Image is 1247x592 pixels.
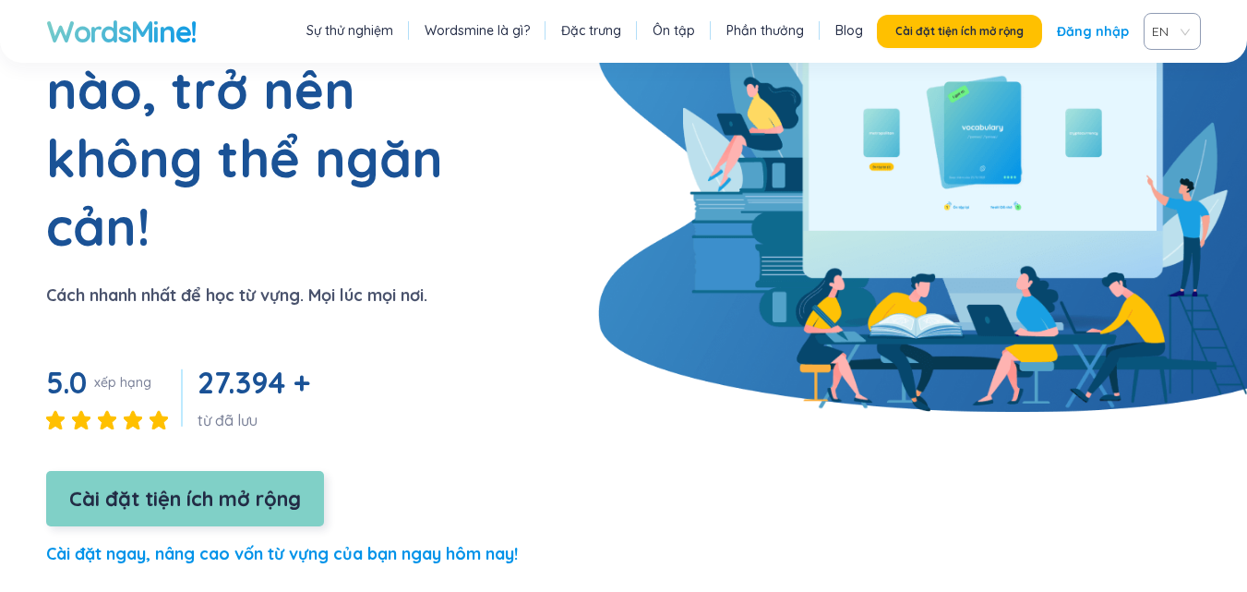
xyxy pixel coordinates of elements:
[46,284,427,306] font: Cách nhanh nhất để học từ vựng. Mọi lúc mọi nơi.
[425,22,530,39] font: Wordsmine là gì?
[726,21,804,40] a: Phần thưởng
[653,22,695,39] font: Ôn tập
[46,364,87,401] font: 5.0
[1057,15,1129,48] a: Đăng nhập
[835,21,863,40] a: Blog
[94,374,151,391] font: xếp hạng
[835,22,863,39] font: Blog
[69,486,301,512] font: Cài đặt tiện ích mở rộng
[425,21,530,40] a: Wordsmine là gì?
[306,21,393,40] a: Sự thử nghiệm
[726,22,804,39] font: Phần thưởng
[877,15,1042,48] button: Cài đặt tiện ích mở rộng
[198,364,309,401] font: 27.394 +
[561,21,621,40] a: Đặc trưng
[46,543,518,564] font: Cài đặt ngay, nâng cao vốn từ vựng của bạn ngay hôm nay!
[895,24,1024,38] font: Cài đặt tiện ích mở rộng
[561,22,621,39] font: Đặc trưng
[306,22,393,39] font: Sự thử nghiệm
[1057,23,1129,40] font: Đăng nhập
[653,21,695,40] a: Ôn tập
[198,411,258,429] font: từ đã lưu
[46,13,197,50] a: WordsMine!
[1152,23,1169,40] font: EN
[46,491,324,510] a: Cài đặt tiện ích mở rộng
[1152,18,1185,45] span: VIE
[46,471,324,526] button: Cài đặt tiện ích mở rộng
